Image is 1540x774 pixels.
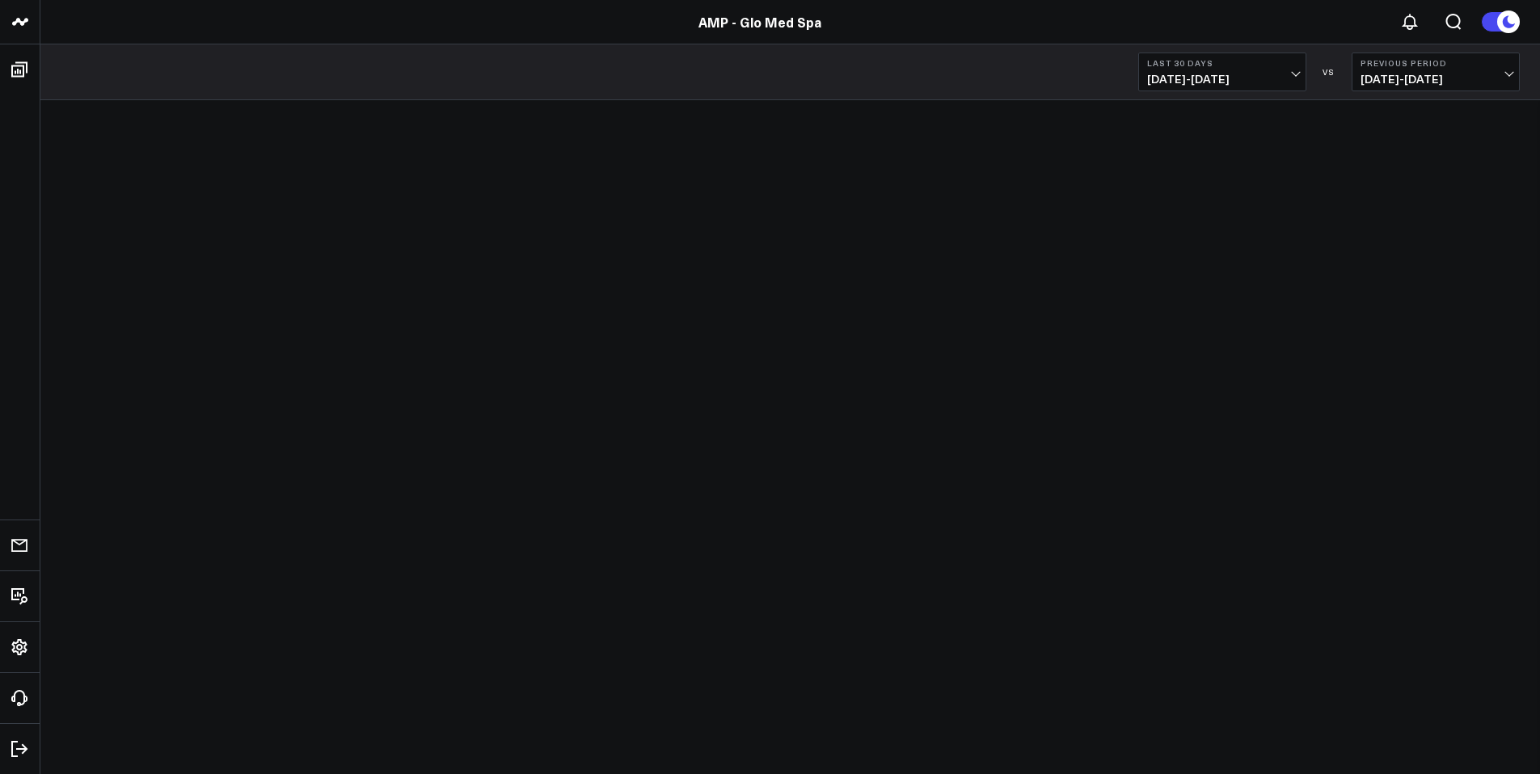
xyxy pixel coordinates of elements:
[1361,58,1511,68] b: Previous Period
[1138,53,1306,91] button: Last 30 Days[DATE]-[DATE]
[1352,53,1520,91] button: Previous Period[DATE]-[DATE]
[1147,73,1297,86] span: [DATE] - [DATE]
[1314,67,1344,77] div: VS
[698,13,821,31] a: AMP - Glo Med Spa
[1147,58,1297,68] b: Last 30 Days
[1361,73,1511,86] span: [DATE] - [DATE]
